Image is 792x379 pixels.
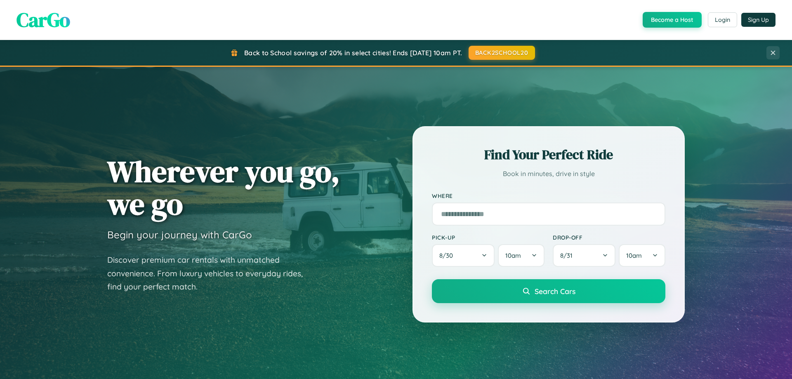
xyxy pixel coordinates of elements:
span: CarGo [16,6,70,33]
h2: Find Your Perfect Ride [432,146,665,164]
span: 10am [626,252,642,259]
button: Sign Up [741,13,775,27]
button: Search Cars [432,279,665,303]
button: Login [708,12,737,27]
span: Back to School savings of 20% in select cities! Ends [DATE] 10am PT. [244,49,462,57]
label: Drop-off [553,234,665,241]
p: Book in minutes, drive in style [432,168,665,180]
span: 8 / 31 [560,252,577,259]
span: Search Cars [535,287,575,296]
span: 8 / 30 [439,252,457,259]
h3: Begin your journey with CarGo [107,228,252,241]
p: Discover premium car rentals with unmatched convenience. From luxury vehicles to everyday rides, ... [107,253,313,294]
button: Become a Host [643,12,702,28]
button: 8/30 [432,244,495,267]
button: BACK2SCHOOL20 [469,46,535,60]
button: 10am [619,244,665,267]
label: Pick-up [432,234,544,241]
button: 10am [498,244,544,267]
button: 8/31 [553,244,615,267]
h1: Wherever you go, we go [107,155,340,220]
label: Where [432,192,665,199]
span: 10am [505,252,521,259]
